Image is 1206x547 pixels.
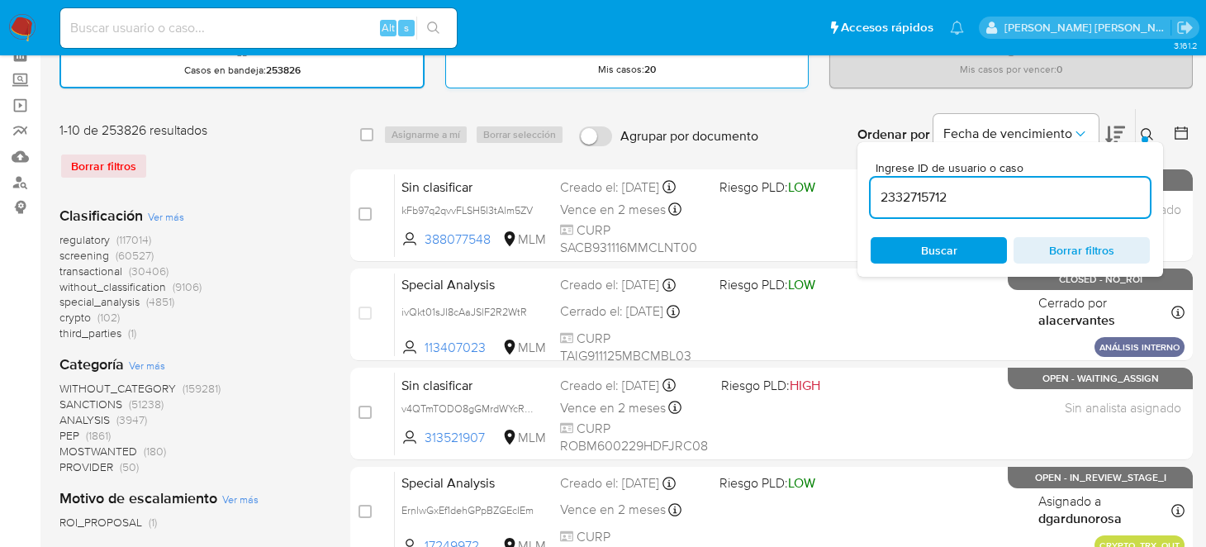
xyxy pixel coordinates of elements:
[950,21,964,35] a: Notificaciones
[60,17,457,39] input: Buscar usuario o caso...
[416,17,450,40] button: search-icon
[1004,20,1171,36] p: brenda.morenoreyes@mercadolibre.com.mx
[1176,19,1194,36] a: Salir
[382,20,395,36] span: Alt
[841,19,933,36] span: Accesos rápidos
[404,20,409,36] span: s
[1174,39,1198,52] span: 3.161.2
